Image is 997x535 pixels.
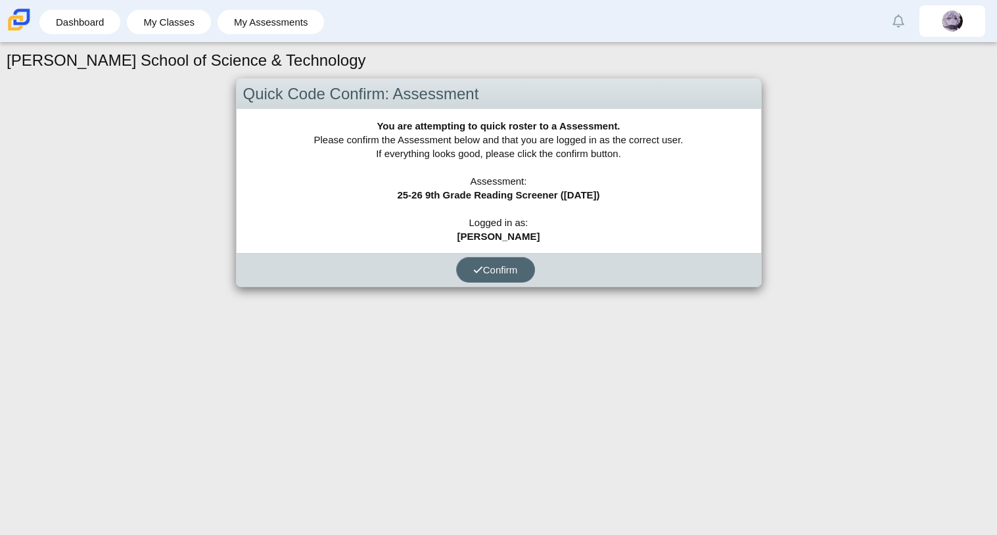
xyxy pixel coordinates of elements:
div: Please confirm the Assessment below and that you are logged in as the correct user. If everything... [237,109,761,253]
b: [PERSON_NAME] [457,231,540,242]
b: You are attempting to quick roster to a Assessment. [377,120,620,131]
a: Dashboard [46,10,114,34]
h1: [PERSON_NAME] School of Science & Technology [7,49,366,72]
button: Confirm [456,257,535,283]
a: Carmen School of Science & Technology [5,24,33,35]
div: Quick Code Confirm: Assessment [237,79,761,110]
img: Carmen School of Science & Technology [5,6,33,34]
a: My Assessments [224,10,318,34]
span: Confirm [473,264,518,275]
b: 25-26 9th Grade Reading Screener ([DATE]) [397,189,599,200]
img: lamarcus.coleman.Bii3vc [942,11,963,32]
a: My Classes [133,10,204,34]
a: Alerts [884,7,913,35]
a: lamarcus.coleman.Bii3vc [919,5,985,37]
